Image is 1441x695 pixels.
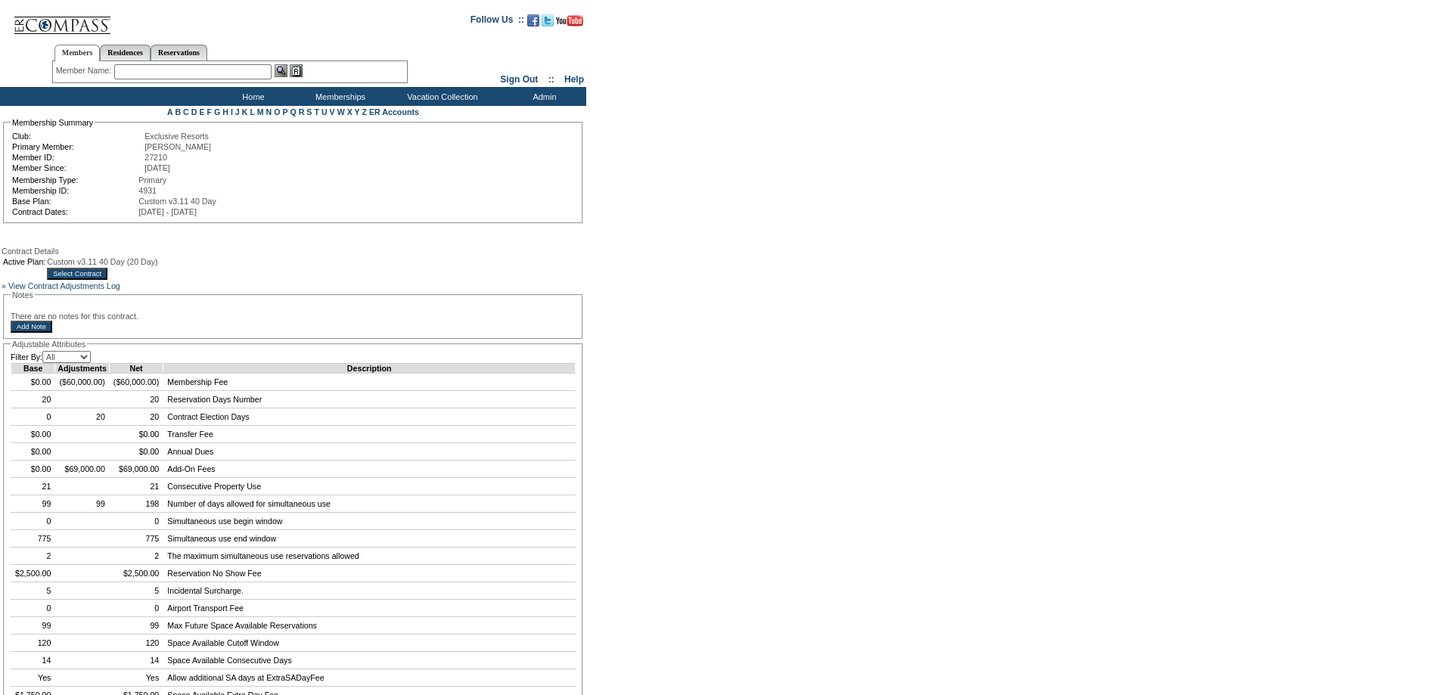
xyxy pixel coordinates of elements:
[11,340,87,349] legend: Adjustable Attributes
[163,495,576,513] td: Number of days allowed for simultaneous use
[470,13,524,31] td: Follow Us ::
[163,548,576,565] td: The maximum simultaneous use reservations allowed
[13,4,111,35] img: Compass Home
[55,495,109,513] td: 99
[144,153,167,162] span: 27210
[11,118,95,127] legend: Membership Summary
[11,443,55,461] td: $0.00
[109,513,163,530] td: 0
[11,391,55,408] td: 20
[337,107,345,116] a: W
[12,175,137,185] td: Membership Type:
[3,257,45,266] td: Active Plan:
[11,461,55,478] td: $0.00
[167,107,172,116] a: A
[163,669,576,687] td: Allow additional SA days at ExtraSADayFee
[207,107,212,116] a: F
[144,142,211,151] span: [PERSON_NAME]
[109,669,163,687] td: Yes
[109,495,163,513] td: 198
[163,374,576,391] td: Membership Fee
[138,197,216,206] span: Custom v3.11 40 Day
[12,197,137,206] td: Base Plan:
[347,107,352,116] a: X
[163,364,576,374] td: Description
[163,513,576,530] td: Simultaneous use begin window
[306,107,312,116] a: S
[11,495,55,513] td: 99
[295,87,382,106] td: Memberships
[109,600,163,617] td: 0
[11,426,55,443] td: $0.00
[222,107,228,116] a: H
[11,513,55,530] td: 0
[163,478,576,495] td: Consecutive Property Use
[499,87,586,106] td: Admin
[138,186,157,195] span: 4931
[163,391,576,408] td: Reservation Days Number
[56,64,114,77] div: Member Name:
[12,132,143,141] td: Club:
[266,107,272,116] a: N
[163,565,576,582] td: Reservation No Show Fee
[109,391,163,408] td: 20
[527,14,539,26] img: Become our fan on Facebook
[109,634,163,652] td: 120
[144,132,209,141] span: Exclusive Resorts
[231,107,233,116] a: I
[11,312,138,321] span: There are no notes for this contract.
[11,530,55,548] td: 775
[208,87,295,106] td: Home
[11,290,35,299] legend: Notes
[109,565,163,582] td: $2,500.00
[11,634,55,652] td: 120
[235,107,240,116] a: J
[100,45,151,61] a: Residences
[199,107,204,116] a: E
[12,207,137,216] td: Contract Dates:
[290,64,303,77] img: Reservations
[109,461,163,478] td: $69,000.00
[11,478,55,495] td: 21
[355,107,360,116] a: Y
[11,565,55,582] td: $2,500.00
[12,186,137,195] td: Membership ID:
[109,478,163,495] td: 21
[109,548,163,565] td: 2
[542,14,554,26] img: Follow us on Twitter
[109,582,163,600] td: 5
[11,582,55,600] td: 5
[500,74,538,85] a: Sign Out
[12,163,143,172] td: Member Since:
[109,426,163,443] td: $0.00
[11,652,55,669] td: 14
[163,634,576,652] td: Space Available Cutoff Window
[109,530,163,548] td: 775
[12,142,143,151] td: Primary Member:
[163,426,576,443] td: Transfer Fee
[55,461,109,478] td: $69,000.00
[144,163,170,172] span: [DATE]
[163,617,576,634] td: Max Future Space Available Reservations
[138,207,197,216] span: [DATE] - [DATE]
[369,107,419,116] a: ER Accounts
[163,461,576,478] td: Add-On Fees
[11,600,55,617] td: 0
[138,175,166,185] span: Primary
[109,374,163,391] td: ($60,000.00)
[163,582,576,600] td: Incidental Surcharge.
[163,530,576,548] td: Simultaneous use end window
[163,600,576,617] td: Airport Transport Fee
[11,351,91,363] td: Filter By:
[191,107,197,116] a: D
[250,107,254,116] a: L
[11,364,55,374] td: Base
[314,107,319,116] a: T
[2,281,120,290] a: » View Contract Adjustments Log
[11,669,55,687] td: Yes
[242,107,248,116] a: K
[11,374,55,391] td: $0.00
[109,443,163,461] td: $0.00
[290,107,296,116] a: Q
[151,45,207,61] a: Reservations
